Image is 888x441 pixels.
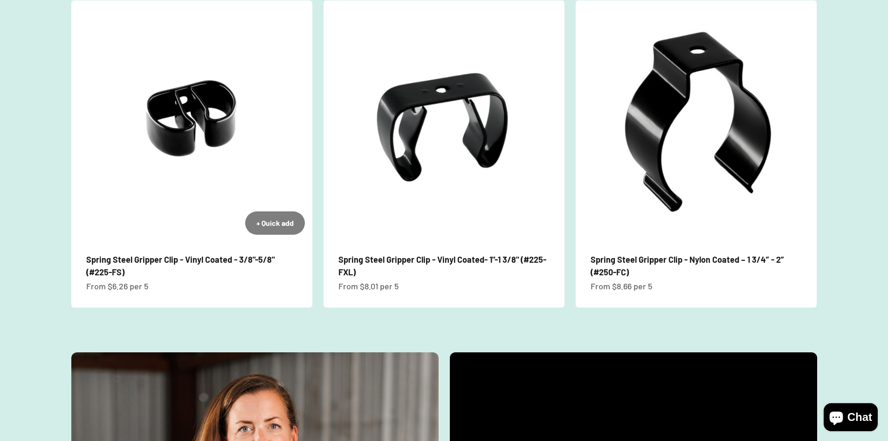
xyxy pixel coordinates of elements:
div: + Quick add [256,217,294,229]
inbox-online-store-chat: Shopify online store chat [821,403,881,434]
a: Spring Steel Gripper Clip - Vinyl Coated - 3/8"-5/8" (#225-FS) [86,254,275,277]
a: Spring Steel Gripper Clip - Vinyl Coated- 1"-1 3/8" (#225-FXL) [338,254,546,277]
a: Spring Steel Gripper Clip - Nylon Coated – 1 3/4” - 2” (#250-FC) [591,254,784,277]
sale-price: From $8.66 per 5 [591,280,652,293]
sale-price: From $8.01 per 5 [338,280,399,293]
button: + Quick add [245,211,305,235]
sale-price: From $6.26 per 5 [86,280,148,293]
img: close up of a spring steel gripper clip, tool clip, durable, secure holding, Excellent corrosion ... [71,0,312,242]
